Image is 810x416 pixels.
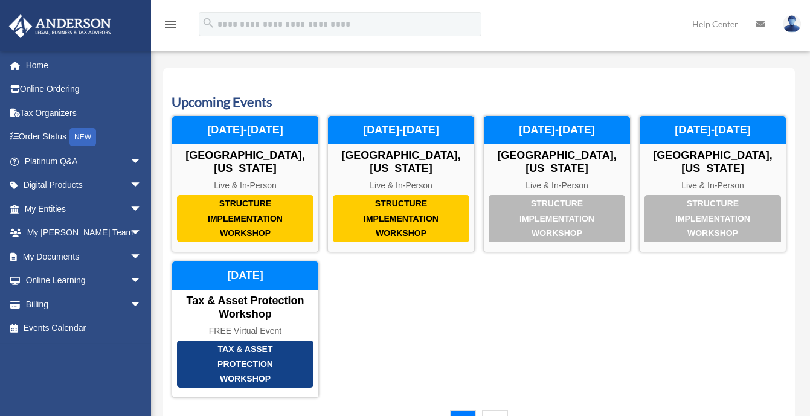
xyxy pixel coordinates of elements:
[640,181,786,191] div: Live & In-Person
[640,116,786,145] div: [DATE]-[DATE]
[483,115,631,252] a: Structure Implementation Workshop [GEOGRAPHIC_DATA], [US_STATE] Live & In-Person [DATE]-[DATE]
[130,197,154,222] span: arrow_drop_down
[130,173,154,198] span: arrow_drop_down
[163,17,178,31] i: menu
[8,292,160,316] a: Billingarrow_drop_down
[484,181,630,191] div: Live & In-Person
[644,195,781,242] div: Structure Implementation Workshop
[172,116,318,145] div: [DATE]-[DATE]
[172,115,319,252] a: Structure Implementation Workshop [GEOGRAPHIC_DATA], [US_STATE] Live & In-Person [DATE]-[DATE]
[639,115,786,252] a: Structure Implementation Workshop [GEOGRAPHIC_DATA], [US_STATE] Live & In-Person [DATE]-[DATE]
[172,261,319,398] a: Tax & Asset Protection Workshop Tax & Asset Protection Workshop FREE Virtual Event [DATE]
[130,245,154,269] span: arrow_drop_down
[328,116,474,145] div: [DATE]-[DATE]
[328,149,474,175] div: [GEOGRAPHIC_DATA], [US_STATE]
[8,125,160,150] a: Order StatusNEW
[172,181,318,191] div: Live & In-Person
[163,21,178,31] a: menu
[130,269,154,293] span: arrow_drop_down
[177,341,313,388] div: Tax & Asset Protection Workshop
[5,14,115,38] img: Anderson Advisors Platinum Portal
[8,221,160,245] a: My [PERSON_NAME] Teamarrow_drop_down
[172,93,786,112] h3: Upcoming Events
[130,149,154,174] span: arrow_drop_down
[8,149,160,173] a: Platinum Q&Aarrow_drop_down
[177,195,313,242] div: Structure Implementation Workshop
[328,181,474,191] div: Live & In-Person
[172,149,318,175] div: [GEOGRAPHIC_DATA], [US_STATE]
[8,101,160,125] a: Tax Organizers
[69,128,96,146] div: NEW
[8,269,160,293] a: Online Learningarrow_drop_down
[8,77,160,101] a: Online Ordering
[130,221,154,246] span: arrow_drop_down
[8,245,160,269] a: My Documentsarrow_drop_down
[8,197,160,221] a: My Entitiesarrow_drop_down
[172,295,318,321] div: Tax & Asset Protection Workshop
[172,326,318,336] div: FREE Virtual Event
[489,195,625,242] div: Structure Implementation Workshop
[172,261,318,290] div: [DATE]
[484,116,630,145] div: [DATE]-[DATE]
[333,195,469,242] div: Structure Implementation Workshop
[327,115,475,252] a: Structure Implementation Workshop [GEOGRAPHIC_DATA], [US_STATE] Live & In-Person [DATE]-[DATE]
[202,16,215,30] i: search
[8,53,160,77] a: Home
[130,292,154,317] span: arrow_drop_down
[783,15,801,33] img: User Pic
[8,316,154,341] a: Events Calendar
[640,149,786,175] div: [GEOGRAPHIC_DATA], [US_STATE]
[484,149,630,175] div: [GEOGRAPHIC_DATA], [US_STATE]
[8,173,160,197] a: Digital Productsarrow_drop_down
